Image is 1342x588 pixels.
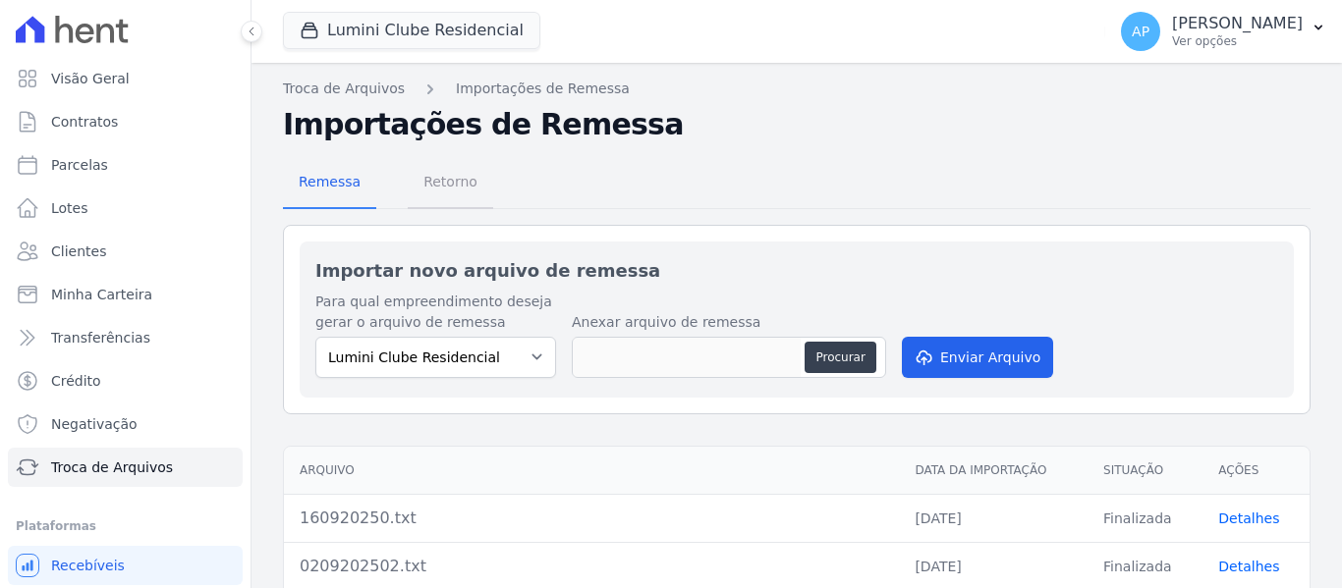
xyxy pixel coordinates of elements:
[283,107,1311,142] h2: Importações de Remessa
[16,514,235,538] div: Plataformas
[1218,559,1279,574] a: Detalhes
[8,318,243,357] a: Transferências
[8,361,243,401] a: Crédito
[51,198,88,218] span: Lotes
[408,158,493,209] a: Retorno
[1172,14,1303,33] p: [PERSON_NAME]
[8,102,243,141] a: Contratos
[8,232,243,271] a: Clientes
[1088,494,1202,542] td: Finalizada
[51,155,108,175] span: Parcelas
[1202,447,1310,495] th: Ações
[283,158,376,209] a: Remessa
[51,371,101,391] span: Crédito
[283,79,1311,99] nav: Breadcrumb
[315,292,556,333] label: Para qual empreendimento deseja gerar o arquivo de remessa
[8,448,243,487] a: Troca de Arquivos
[572,312,886,333] label: Anexar arquivo de remessa
[284,447,899,495] th: Arquivo
[51,241,106,261] span: Clientes
[283,12,540,49] button: Lumini Clube Residencial
[8,59,243,98] a: Visão Geral
[1132,25,1149,38] span: AP
[8,275,243,314] a: Minha Carteira
[51,414,138,434] span: Negativação
[287,162,372,201] span: Remessa
[8,546,243,585] a: Recebíveis
[899,494,1088,542] td: [DATE]
[1088,447,1202,495] th: Situação
[300,507,883,530] div: 160920250.txt
[283,79,405,99] a: Troca de Arquivos
[1218,510,1279,526] a: Detalhes
[283,158,493,209] nav: Tab selector
[300,555,883,578] div: 0209202502.txt
[412,162,489,201] span: Retorno
[1172,33,1303,49] p: Ver opções
[805,342,875,373] button: Procurar
[51,285,152,304] span: Minha Carteira
[899,447,1088,495] th: Data da Importação
[8,404,243,444] a: Negativação
[456,79,630,99] a: Importações de Remessa
[902,337,1053,378] button: Enviar Arquivo
[1105,4,1342,59] button: AP [PERSON_NAME] Ver opções
[8,145,243,185] a: Parcelas
[51,457,173,477] span: Troca de Arquivos
[8,188,243,228] a: Lotes
[51,556,125,575] span: Recebíveis
[51,112,118,132] span: Contratos
[51,69,130,88] span: Visão Geral
[51,328,150,347] span: Transferências
[315,257,1278,284] h2: Importar novo arquivo de remessa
